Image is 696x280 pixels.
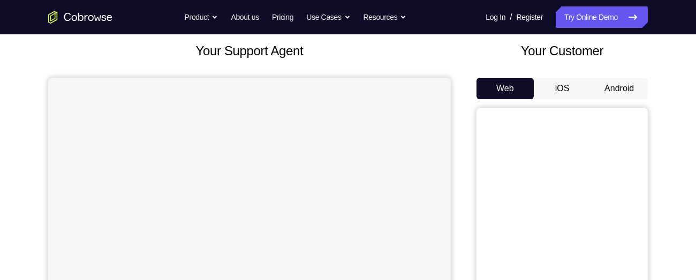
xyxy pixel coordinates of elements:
a: Log In [486,6,505,28]
button: Product [185,6,218,28]
h2: Your Support Agent [48,41,451,61]
span: / [510,11,512,24]
button: Resources [364,6,407,28]
button: Android [591,78,648,99]
a: Register [517,6,543,28]
h2: Your Customer [476,41,648,61]
a: Pricing [272,6,293,28]
a: Try Online Demo [556,6,648,28]
a: Go to the home page [48,11,112,24]
button: iOS [534,78,591,99]
button: Use Cases [306,6,350,28]
a: About us [231,6,259,28]
button: Web [476,78,534,99]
